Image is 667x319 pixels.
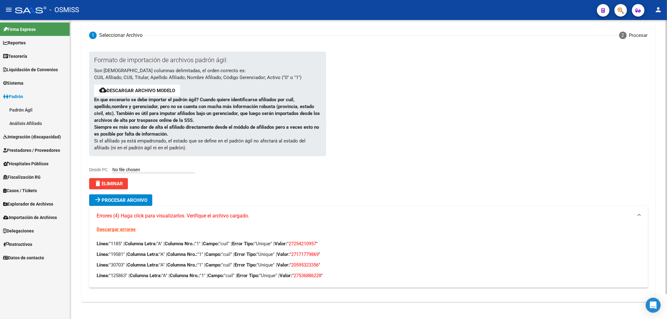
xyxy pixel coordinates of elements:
[94,181,123,187] span: Eliminar
[3,254,44,261] span: Datos de contacto
[3,187,37,194] span: Casos / Tickets
[205,262,221,268] strong: Campo:
[97,251,640,258] p: "19581" | "A" | "1" | "cuil" | "Unique" | " "
[99,32,143,39] div: Seleccionar Archivo
[170,273,200,278] strong: Columna Nro.:
[102,197,147,203] span: Procesar archivo
[125,241,157,247] strong: Columna Letra:
[127,262,159,268] strong: Columna Letra:
[94,97,320,123] strong: En que escenario se debe importar el padrón ágil? Cuando quiere identificarse afiliados por cuil,...
[280,273,292,278] strong: Valor:
[3,53,27,60] span: Tesorería
[294,273,321,278] span: 27536886228
[208,273,224,278] strong: Campo:
[3,93,23,100] span: Padrón
[97,273,109,278] strong: Línea:
[3,80,23,87] span: Sistema
[89,178,128,189] button: Eliminar
[3,66,58,73] span: Liquidación de Convenios
[629,32,648,39] div: Procesar
[5,6,13,13] mat-icon: menu
[235,262,257,268] strong: Error Tipo:
[97,272,640,279] p: "125863" | "A" | "1" | "cuil" | "Unique" | " "
[654,6,662,13] mat-icon: person
[3,227,34,234] span: Delegaciones
[107,88,175,93] a: Descargar archivo modelo
[94,85,180,96] button: Descargar archivo modelo
[237,273,259,278] strong: Error Tipo:
[89,226,648,288] div: Errores (4) Haga click para visualizarlos. Verifique el archivo cargado.
[235,252,257,257] strong: Error Tipo:
[99,86,107,94] mat-icon: cloud_download
[291,262,319,268] span: 20595323356
[3,26,36,33] span: Firma Express
[92,32,94,39] span: 1
[89,194,152,206] button: Procesar archivo
[89,167,108,172] span: Desde PC
[165,241,195,247] strong: Columna Nro.:
[94,57,321,63] p: Formato de importación de archivos padrón ágil:
[289,241,316,247] span: 27254210957
[97,262,109,268] strong: Línea:
[622,32,624,39] span: 2
[3,160,48,167] span: Hospitales Públicos
[3,201,53,207] span: Explorador de Archivos
[89,206,648,226] mat-expansion-panel-header: Errores (4) Haga click para visualizarlos. Verifique el archivo cargado.
[205,252,221,257] strong: Campo:
[94,196,102,203] mat-icon: arrow_forward
[3,174,41,181] span: Fiscalización RG
[167,252,197,257] strong: Columna Nro.:
[291,252,319,257] span: 27171779869
[3,241,32,248] span: Instructivos
[167,262,197,268] strong: Columna Nro.:
[277,252,290,257] strong: Valor:
[3,214,57,221] span: Importación de Archivos
[94,124,319,137] strong: Siempre es más sano dar de alta el afiliado directamente desde el módulo de afiliados pero a vece...
[97,241,109,247] strong: Línea:
[112,167,195,173] input: Desde PC
[94,180,102,187] mat-icon: delete
[49,3,79,17] span: - OSMISS
[97,212,249,219] span: Errores (4) Haga click para visualizarlos. Verifique el archivo cargado.
[646,298,661,313] div: Open Intercom Messenger
[130,273,162,278] strong: Columna Letra:
[277,262,290,268] strong: Valor:
[97,227,136,232] a: Descargar errores
[232,241,254,247] strong: Error Tipo:
[3,39,26,46] span: Reportes
[127,252,159,257] strong: Columna Letra:
[97,240,640,247] p: "1185" | "A" | "1" | "cuil" | "Unique" | " "
[3,147,60,154] span: Prestadores / Proveedores
[97,252,109,257] strong: Línea:
[3,133,61,140] span: Integración (discapacidad)
[89,52,326,156] div: Si el afiliado ya está empadronado, el estado que se define en el padrón ágil no afectará al esta...
[203,241,219,247] strong: Campo:
[94,67,321,81] p: Son [DEMOGRAPHIC_DATA] columnas delimitadas, el orden correcto es: CUIL Afiliado; CUIL Titular; A...
[97,262,640,268] p: "30703" | "A" | "1" | "cuil" | "Unique" | " "
[275,241,287,247] strong: Valor:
